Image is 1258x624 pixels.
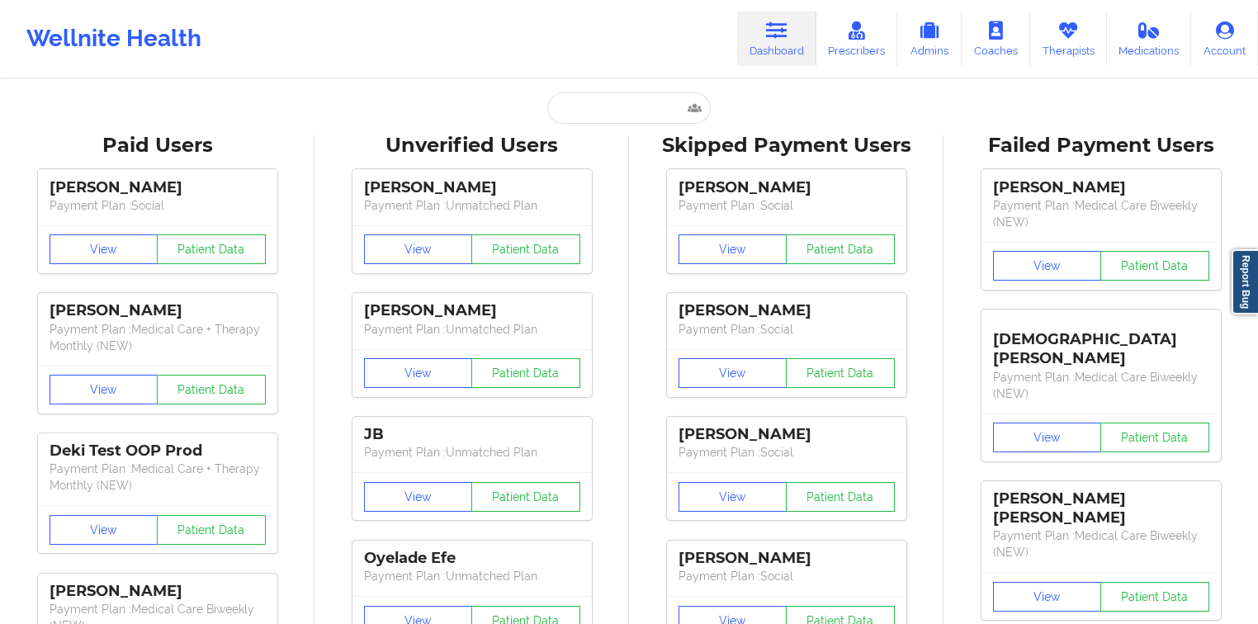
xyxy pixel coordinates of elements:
[364,549,580,568] div: Oyelade Efe
[50,375,158,404] button: View
[786,358,895,388] button: Patient Data
[993,197,1209,230] p: Payment Plan : Medical Care Biweekly (NEW)
[157,375,266,404] button: Patient Data
[679,301,895,320] div: [PERSON_NAME]
[993,527,1209,560] p: Payment Plan : Medical Care Biweekly (NEW)
[157,515,266,545] button: Patient Data
[993,369,1209,402] p: Payment Plan : Medical Care Biweekly (NEW)
[157,234,266,264] button: Patient Data
[364,482,473,512] button: View
[993,178,1209,197] div: [PERSON_NAME]
[1030,12,1107,66] a: Therapists
[897,12,962,66] a: Admins
[50,515,158,545] button: View
[679,234,787,264] button: View
[679,358,787,388] button: View
[679,482,787,512] button: View
[50,461,266,494] p: Payment Plan : Medical Care + Therapy Monthly (NEW)
[993,489,1209,527] div: [PERSON_NAME] [PERSON_NAME]
[364,234,473,264] button: View
[679,444,895,461] p: Payment Plan : Social
[364,197,580,214] p: Payment Plan : Unmatched Plan
[993,423,1102,452] button: View
[993,318,1209,368] div: [DEMOGRAPHIC_DATA][PERSON_NAME]
[993,251,1102,281] button: View
[364,321,580,338] p: Payment Plan : Unmatched Plan
[786,234,895,264] button: Patient Data
[1100,423,1209,452] button: Patient Data
[679,568,895,584] p: Payment Plan : Social
[50,321,266,354] p: Payment Plan : Medical Care + Therapy Monthly (NEW)
[364,178,580,197] div: [PERSON_NAME]
[364,358,473,388] button: View
[50,442,266,461] div: Deki Test OOP Prod
[1100,582,1209,612] button: Patient Data
[1107,12,1192,66] a: Medications
[1191,12,1258,66] a: Account
[679,178,895,197] div: [PERSON_NAME]
[641,133,932,158] div: Skipped Payment Users
[786,482,895,512] button: Patient Data
[993,582,1102,612] button: View
[364,301,580,320] div: [PERSON_NAME]
[364,425,580,444] div: JB
[471,482,580,512] button: Patient Data
[679,321,895,338] p: Payment Plan : Social
[816,12,898,66] a: Prescribers
[364,444,580,461] p: Payment Plan : Unmatched Plan
[50,301,266,320] div: [PERSON_NAME]
[364,568,580,584] p: Payment Plan : Unmatched Plan
[679,549,895,568] div: [PERSON_NAME]
[50,582,266,601] div: [PERSON_NAME]
[471,358,580,388] button: Patient Data
[679,425,895,444] div: [PERSON_NAME]
[679,197,895,214] p: Payment Plan : Social
[12,133,303,158] div: Paid Users
[50,197,266,214] p: Payment Plan : Social
[50,234,158,264] button: View
[737,12,816,66] a: Dashboard
[471,234,580,264] button: Patient Data
[50,178,266,197] div: [PERSON_NAME]
[1232,249,1258,314] a: Report Bug
[955,133,1246,158] div: Failed Payment Users
[962,12,1030,66] a: Coaches
[326,133,617,158] div: Unverified Users
[1100,251,1209,281] button: Patient Data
